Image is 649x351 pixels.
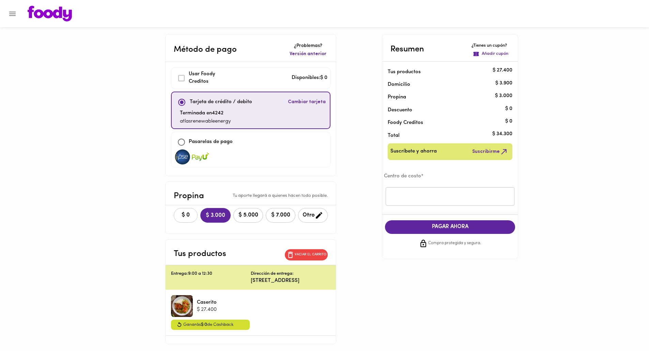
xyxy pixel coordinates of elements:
button: $ 3.000 [200,208,231,223]
span: $ 0 [201,322,207,327]
button: Otro [298,208,328,223]
span: Versión anterior [290,51,326,58]
button: Añadir cupón [472,49,510,59]
button: Versión anterior [288,49,328,59]
p: Descuento [388,107,412,114]
button: $ 0 [174,208,198,223]
p: Pasarelas de pago [189,138,233,146]
p: Entrega: 9:00 a 12:30 [171,271,251,277]
button: Menu [4,5,21,22]
p: Total [388,132,501,139]
span: Suscribirme [472,147,508,156]
p: Usar Foody Creditos [189,70,235,86]
span: $ 0 [178,212,193,219]
span: $ 3.000 [206,212,225,219]
div: Caserito [171,295,193,317]
button: Suscribirme [471,146,510,157]
p: Domicilio [388,81,410,88]
p: $ 27.400 [493,67,512,74]
span: Compra protegida y segura. [428,240,481,247]
span: Suscríbete y ahorra [390,147,437,156]
p: Resumen [390,43,424,55]
button: $ 5.000 [233,208,263,223]
span: $ 7.000 [270,212,291,219]
p: $ 3.900 [495,80,512,87]
p: $ 34.300 [492,131,512,138]
p: Tarjeta de crédito / debito [190,98,252,106]
span: Otro [303,211,323,220]
iframe: Messagebird Livechat Widget [609,312,642,344]
span: Cambiar tarjeta [288,99,326,106]
p: $ 27.400 [197,306,217,313]
p: Dirección de entrega: [251,271,294,277]
p: Añadir cupón [482,51,508,57]
p: $ 0 [505,105,512,112]
p: [STREET_ADDRESS] [251,277,330,284]
p: Foody Creditos [388,119,501,126]
button: $ 7.000 [266,208,295,223]
p: Disponibles: $ 0 [292,74,327,82]
p: Terminada en 4242 [180,110,231,117]
button: PAGAR AHORA [385,220,515,234]
p: ¿Tienes un cupón? [472,43,510,49]
p: Método de pago [174,44,237,56]
p: atlasrenewableenergy [180,118,231,126]
p: Tus productos [174,248,226,260]
p: Tu aporte llegará a quienes hacen todo posible. [233,193,328,199]
p: Vaciar el carrito [295,252,326,257]
span: $ 5.000 [238,212,259,219]
img: logo.png [28,6,72,21]
span: Ganarás de Cashback [183,321,233,329]
button: Cambiar tarjeta [287,95,327,110]
p: Propina [388,94,501,101]
p: $ 3.000 [495,92,512,99]
img: visa [174,149,191,164]
p: Tus productos [388,68,501,76]
button: Vaciar el carrito [285,249,328,260]
p: Caserito [197,299,217,306]
p: Centro de costo* [384,173,516,180]
p: $ 0 [505,118,512,125]
p: ¿Problemas? [288,43,328,49]
p: Propina [174,190,204,202]
img: visa [192,149,209,164]
span: PAGAR AHORA [392,224,508,230]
